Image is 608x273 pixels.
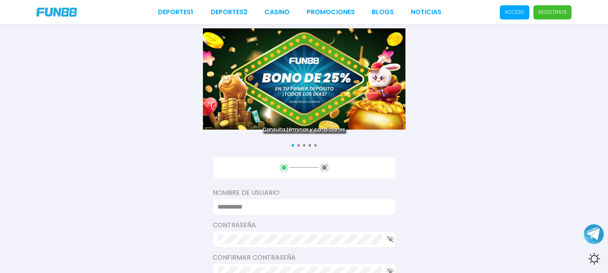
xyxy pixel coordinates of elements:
[213,253,395,262] label: Confirmar contraseña
[213,220,395,230] label: Contraseña
[584,249,604,269] div: Switch theme
[203,28,405,130] img: Banner
[213,188,395,198] label: Nombre de usuario
[158,7,194,17] a: Deportes1
[538,9,567,16] p: Regístrate
[265,7,290,17] a: CASINO
[505,9,525,16] p: Acceso
[372,7,394,17] a: BLOGS
[411,7,442,17] a: NOTICIAS
[584,224,604,245] button: Join telegram channel
[211,7,247,17] a: Deportes2
[36,8,77,17] img: Company Logo
[307,7,355,17] a: Promociones
[203,126,405,133] a: Consulta términos y condiciones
